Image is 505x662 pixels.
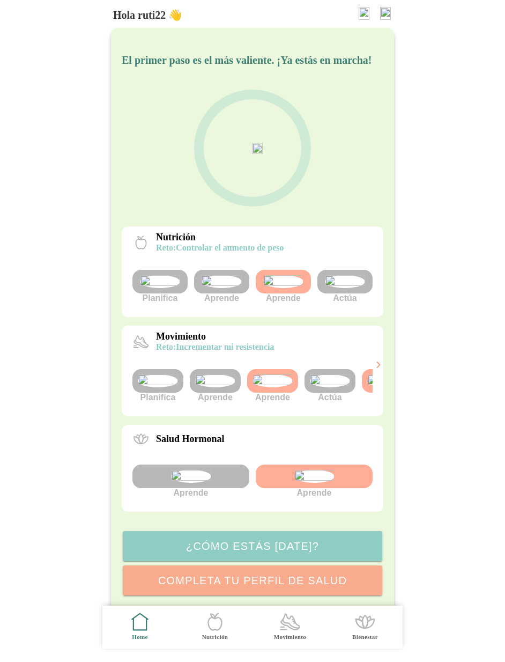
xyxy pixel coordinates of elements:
p: Controlar el aumento de peso [156,243,284,253]
h5: Hola ruti22 👋 [113,9,182,21]
div: Aprende [190,369,241,402]
ion-label: Home [132,633,148,641]
div: Aprende [132,465,249,498]
ion-button: ¿Cómo estás [DATE]? [123,531,382,561]
div: Aprende [194,270,249,303]
h5: El primer paso es el más valiente. ¡Ya estás en marcha! [122,54,383,67]
div: Actúa [362,369,413,402]
ion-button: Completa tu perfil de salud [123,565,382,595]
div: Aprende [256,270,311,303]
div: Actúa [305,369,355,402]
span: reto: [156,342,176,351]
p: Salud Hormonal [156,433,225,445]
ion-label: Movimiento [274,633,306,641]
div: Aprende [256,465,373,498]
div: Planifica [132,270,188,303]
div: Aprende [247,369,298,402]
div: Planifica [132,369,183,402]
div: Actúa [317,270,373,303]
span: reto: [156,243,176,252]
p: Nutrición [156,232,284,243]
p: Movimiento [156,331,274,342]
ion-label: Nutrición [202,633,228,641]
ion-label: Bienestar [352,633,378,641]
p: Incrementar mi resistencia [156,342,274,352]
